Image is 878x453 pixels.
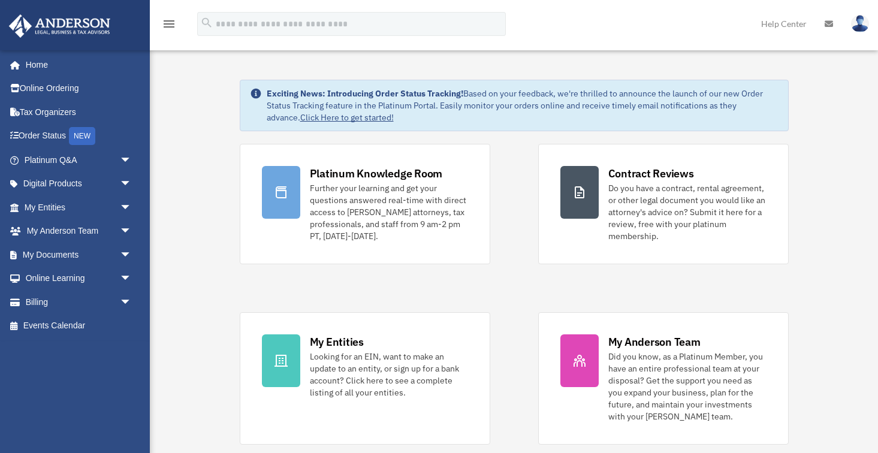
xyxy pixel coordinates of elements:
[120,243,144,267] span: arrow_drop_down
[8,290,150,314] a: Billingarrow_drop_down
[120,148,144,173] span: arrow_drop_down
[8,53,144,77] a: Home
[69,127,95,145] div: NEW
[538,144,789,264] a: Contract Reviews Do you have a contract, rental agreement, or other legal document you would like...
[8,195,150,219] a: My Entitiesarrow_drop_down
[851,15,869,32] img: User Pic
[608,334,701,349] div: My Anderson Team
[310,334,364,349] div: My Entities
[267,88,463,99] strong: Exciting News: Introducing Order Status Tracking!
[120,219,144,244] span: arrow_drop_down
[608,182,767,242] div: Do you have a contract, rental agreement, or other legal document you would like an attorney's ad...
[120,267,144,291] span: arrow_drop_down
[8,77,150,101] a: Online Ordering
[8,100,150,124] a: Tax Organizers
[8,172,150,196] a: Digital Productsarrow_drop_down
[267,87,779,123] div: Based on your feedback, we're thrilled to announce the launch of our new Order Status Tracking fe...
[240,312,490,445] a: My Entities Looking for an EIN, want to make an update to an entity, or sign up for a bank accoun...
[300,112,394,123] a: Click Here to get started!
[538,312,789,445] a: My Anderson Team Did you know, as a Platinum Member, you have an entire professional team at your...
[120,195,144,220] span: arrow_drop_down
[8,267,150,291] a: Online Learningarrow_drop_down
[310,166,443,181] div: Platinum Knowledge Room
[120,172,144,197] span: arrow_drop_down
[240,144,490,264] a: Platinum Knowledge Room Further your learning and get your questions answered real-time with dire...
[8,148,150,172] a: Platinum Q&Aarrow_drop_down
[162,17,176,31] i: menu
[8,243,150,267] a: My Documentsarrow_drop_down
[120,290,144,315] span: arrow_drop_down
[310,351,468,398] div: Looking for an EIN, want to make an update to an entity, or sign up for a bank account? Click her...
[310,182,468,242] div: Further your learning and get your questions answered real-time with direct access to [PERSON_NAM...
[8,124,150,149] a: Order StatusNEW
[608,351,767,422] div: Did you know, as a Platinum Member, you have an entire professional team at your disposal? Get th...
[8,219,150,243] a: My Anderson Teamarrow_drop_down
[608,166,694,181] div: Contract Reviews
[162,21,176,31] a: menu
[8,314,150,338] a: Events Calendar
[5,14,114,38] img: Anderson Advisors Platinum Portal
[200,16,213,29] i: search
